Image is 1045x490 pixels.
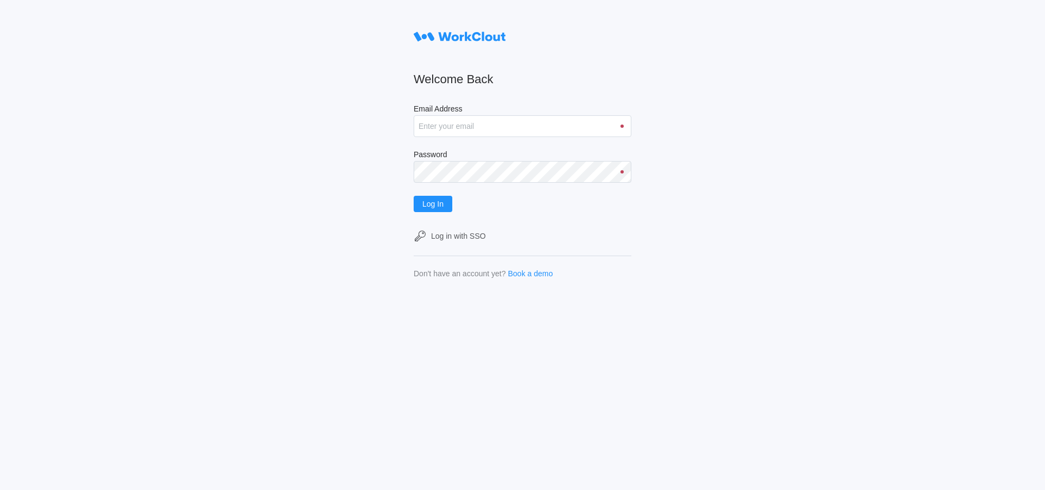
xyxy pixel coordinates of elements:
[414,150,631,161] label: Password
[422,200,444,208] span: Log In
[414,196,452,212] button: Log In
[431,232,485,240] div: Log in with SSO
[414,104,631,115] label: Email Address
[414,72,631,87] h2: Welcome Back
[508,269,553,278] a: Book a demo
[414,269,506,278] div: Don't have an account yet?
[414,230,631,243] a: Log in with SSO
[414,115,631,137] input: Enter your email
